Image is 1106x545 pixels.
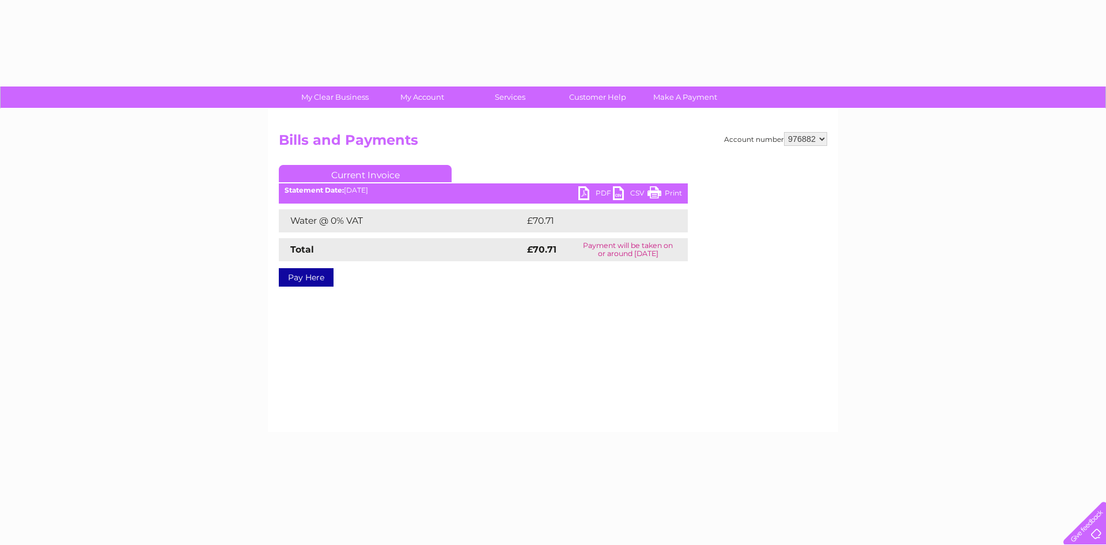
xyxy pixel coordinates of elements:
[279,186,688,194] div: [DATE]
[375,87,470,108] a: My Account
[647,186,682,203] a: Print
[638,87,733,108] a: Make A Payment
[287,87,382,108] a: My Clear Business
[578,186,613,203] a: PDF
[527,244,556,255] strong: £70.71
[279,268,334,287] a: Pay Here
[463,87,558,108] a: Services
[279,209,524,232] td: Water @ 0% VAT
[550,87,645,108] a: Customer Help
[290,244,314,255] strong: Total
[568,238,688,261] td: Payment will be taken on or around [DATE]
[285,186,344,194] b: Statement Date:
[279,132,827,154] h2: Bills and Payments
[724,132,827,146] div: Account number
[524,209,664,232] td: £70.71
[279,165,452,182] a: Current Invoice
[613,186,647,203] a: CSV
